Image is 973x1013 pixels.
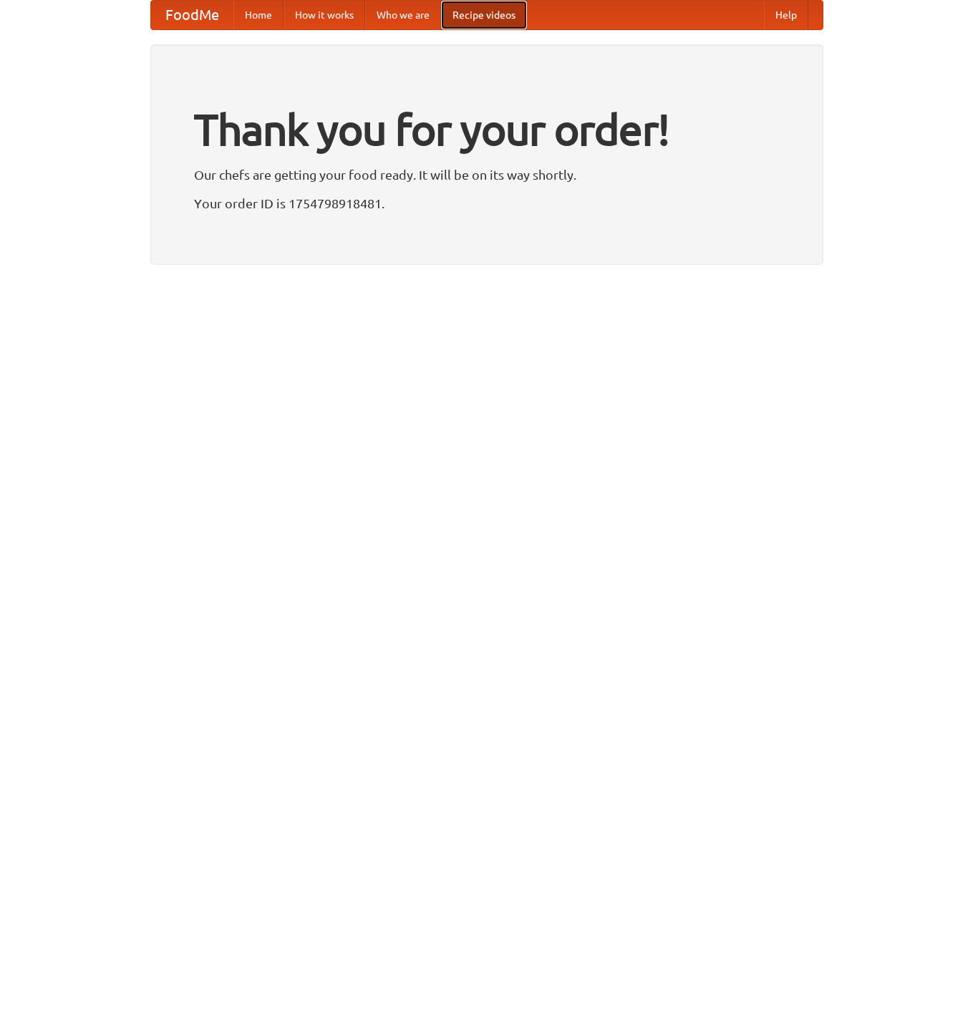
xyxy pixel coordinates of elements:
[194,164,780,185] p: Our chefs are getting your food ready. It will be on its way shortly.
[764,1,808,29] a: Help
[233,1,284,29] a: Home
[151,1,233,29] a: FoodMe
[284,1,365,29] a: How it works
[441,1,527,29] a: Recipe videos
[194,193,780,214] p: Your order ID is 1754798918481.
[365,1,441,29] a: Who we are
[194,95,780,164] h1: Thank you for your order!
